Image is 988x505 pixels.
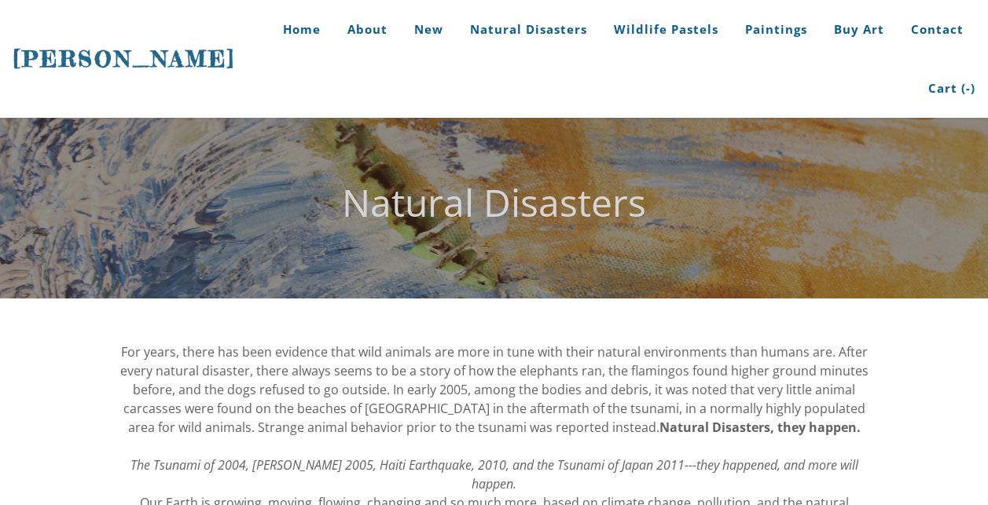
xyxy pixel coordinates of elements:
span: [PERSON_NAME] [13,46,236,72]
a: Cart (-) [916,59,975,118]
span: - [966,80,971,96]
strong: Natural Disasters, they happen. [659,419,861,436]
font: Natural Disasters [342,177,646,228]
span: For years, there has been evidence that wild animals are more in tune with their natural environm... [120,343,869,436]
em: The Tsunami of 2004, [PERSON_NAME] 2005, Haiti Earthquake, 2010, and the Tsunami of Japan 2011---... [130,456,858,492]
a: [PERSON_NAME] [13,44,236,74]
